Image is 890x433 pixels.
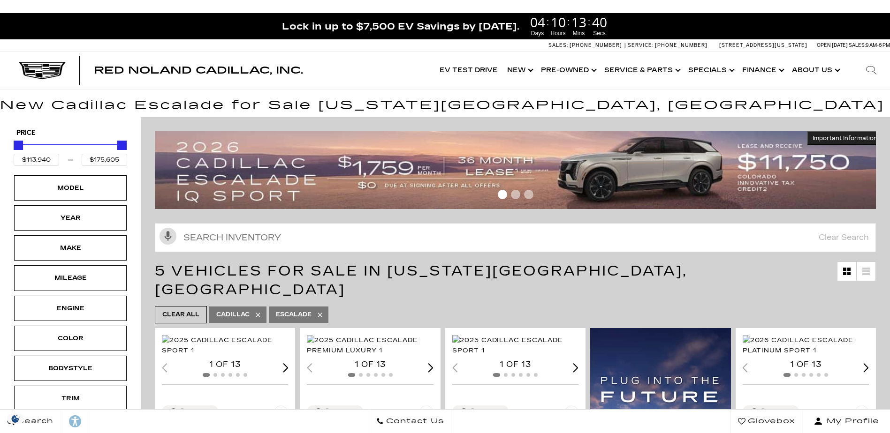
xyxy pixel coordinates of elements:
svg: Click to toggle on voice search [160,228,176,245]
span: : [588,15,591,29]
button: Save Vehicle [855,405,869,423]
div: Next slide [428,363,434,372]
div: YearYear [14,205,127,231]
button: Open user profile menu [803,410,890,433]
img: 2509-September-FOM-Escalade-IQ-Lease9 [155,131,883,209]
span: Mins [570,29,588,37]
span: [PHONE_NUMBER] [655,42,707,48]
div: 1 of 13 [743,359,869,370]
a: Pre-Owned [536,52,600,89]
span: Go to slide 3 [524,190,533,199]
img: 2026 Cadillac Escalade Platinum Sport 1 [743,335,870,356]
div: 1 / 2 [743,335,870,356]
span: Contact Us [384,415,444,428]
a: Service & Parts [600,52,684,89]
div: Make [47,243,94,253]
span: Cadillac [216,309,250,321]
a: Finance [738,52,787,89]
div: Engine [47,303,94,314]
span: 04 [529,15,547,29]
div: Compare [470,407,501,416]
div: Compare [760,407,791,416]
span: : [547,15,549,29]
button: Important Information [807,131,883,145]
span: My Profile [823,415,879,428]
div: Bodystyle [47,363,94,373]
div: 1 of 13 [452,359,578,370]
span: Go to slide 1 [498,190,507,199]
a: Service: [PHONE_NUMBER] [624,43,710,48]
span: Go to slide 2 [511,190,520,199]
section: Click to Open Cookie Consent Modal [5,414,26,424]
div: TrimTrim [14,386,127,411]
a: EV Test Drive [435,52,502,89]
button: Compare Vehicle [307,405,363,418]
div: Compare [324,407,356,416]
div: Trim [47,393,94,403]
div: Model [47,183,94,193]
div: Price [14,137,127,166]
span: Sales: [849,42,866,48]
span: Service: [628,42,654,48]
a: Glovebox [730,410,803,433]
img: 2025 Cadillac Escalade Sport 1 [452,335,580,356]
span: 5 Vehicles for Sale in [US_STATE][GEOGRAPHIC_DATA], [GEOGRAPHIC_DATA] [155,262,687,298]
a: Contact Us [369,410,452,433]
a: New [502,52,536,89]
div: Color [47,333,94,343]
input: Minimum [14,154,59,166]
button: Save Vehicle [419,405,434,423]
span: Sales: [548,42,568,48]
button: Save Vehicle [564,405,578,423]
img: 2025 Cadillac Escalade Sport 1 [162,335,289,356]
div: BodystyleBodystyle [14,356,127,381]
span: Clear All [162,309,199,321]
a: Close [874,18,885,29]
input: Search Inventory [155,223,876,252]
div: 1 of 13 [307,359,433,370]
input: Maximum [82,154,127,166]
div: Minimum Price [14,141,23,150]
div: Compare [179,407,211,416]
div: 1 / 2 [452,335,580,356]
h5: Price [16,129,124,137]
img: 2025 Cadillac Escalade Premium Luxury 1 [307,335,434,356]
div: MileageMileage [14,265,127,291]
div: EngineEngine [14,296,127,321]
span: Open [DATE] [817,42,848,48]
div: Year [47,213,94,223]
span: Important Information [813,134,877,142]
span: Search [15,415,53,428]
a: [STREET_ADDRESS][US_STATE] [719,42,807,48]
a: Specials [684,52,738,89]
div: ModelModel [14,175,127,201]
span: 13 [570,15,588,29]
a: About Us [787,52,843,89]
div: ColorColor [14,326,127,351]
span: Red Noland Cadillac, Inc. [94,65,303,76]
div: MakeMake [14,235,127,261]
a: Sales: [PHONE_NUMBER] [548,43,624,48]
a: Red Noland Cadillac, Inc. [94,66,303,75]
div: Next slide [283,363,289,372]
button: Save Vehicle [274,405,288,423]
button: Compare Vehicle [452,405,509,418]
span: [PHONE_NUMBER] [570,42,622,48]
div: Maximum Price [117,141,127,150]
span: Hours [549,29,567,37]
span: Secs [591,29,609,37]
div: Mileage [47,273,94,283]
span: Lock in up to $7,500 EV Savings by [DATE]. [282,20,519,32]
span: Days [529,29,547,37]
div: Next slide [863,363,869,372]
img: Cadillac Dark Logo with Cadillac White Text [19,62,66,80]
div: 1 / 2 [162,335,289,356]
span: 40 [591,15,609,29]
div: 1 of 13 [162,359,288,370]
button: Compare Vehicle [743,405,799,418]
div: 1 / 2 [307,335,434,356]
span: Escalade [276,309,312,321]
span: Glovebox [745,415,795,428]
